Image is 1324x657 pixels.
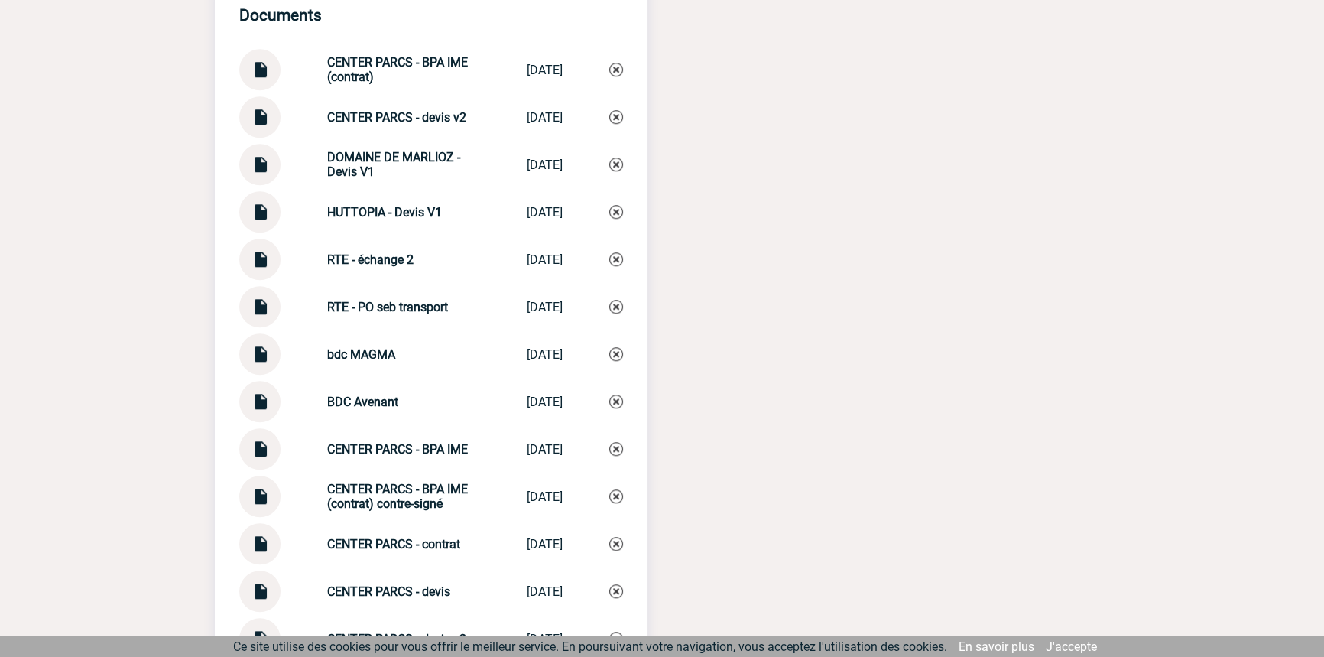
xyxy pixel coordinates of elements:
img: Supprimer [609,442,623,456]
img: Supprimer [609,489,623,503]
img: Supprimer [609,584,623,598]
div: [DATE] [527,584,563,599]
h4: Documents [239,6,322,24]
strong: CENTER PARCS - BPA IME [327,442,468,457]
img: Supprimer [609,632,623,646]
strong: HUTTOPIA - Devis V1 [327,205,442,220]
div: [DATE] [527,347,563,362]
div: [DATE] [527,395,563,409]
strong: CENTER PARCS - BPA IME (contrat) contre-signé [327,482,468,511]
img: Supprimer [609,158,623,171]
div: [DATE] [527,489,563,504]
div: [DATE] [527,63,563,77]
strong: CENTER PARCS - contrat [327,537,460,551]
strong: RTE - échange 2 [327,252,414,267]
strong: RTE - PO seb transport [327,300,448,314]
strong: CENTER PARCS - BPA IME (contrat) [327,55,468,84]
div: [DATE] [527,632,563,646]
img: Supprimer [609,205,623,219]
strong: CENTER PARCS - devis v2 [327,110,466,125]
img: Supprimer [609,300,623,314]
strong: CENTER PARCS - devis v3 [327,632,466,646]
div: [DATE] [527,110,563,125]
img: Supprimer [609,63,623,76]
div: [DATE] [527,537,563,551]
div: [DATE] [527,300,563,314]
div: [DATE] [527,158,563,172]
strong: BDC Avenant [327,395,398,409]
a: En savoir plus [959,639,1034,654]
img: Supprimer [609,395,623,408]
img: Supprimer [609,537,623,551]
div: [DATE] [527,205,563,220]
strong: bdc MAGMA [327,347,395,362]
img: Supprimer [609,252,623,266]
strong: CENTER PARCS - devis [327,584,450,599]
img: Supprimer [609,110,623,124]
span: Ce site utilise des cookies pour vous offrir le meilleur service. En poursuivant votre navigation... [233,639,947,654]
div: [DATE] [527,442,563,457]
strong: DOMAINE DE MARLIOZ - Devis V1 [327,150,460,179]
a: J'accepte [1046,639,1097,654]
img: Supprimer [609,347,623,361]
div: [DATE] [527,252,563,267]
